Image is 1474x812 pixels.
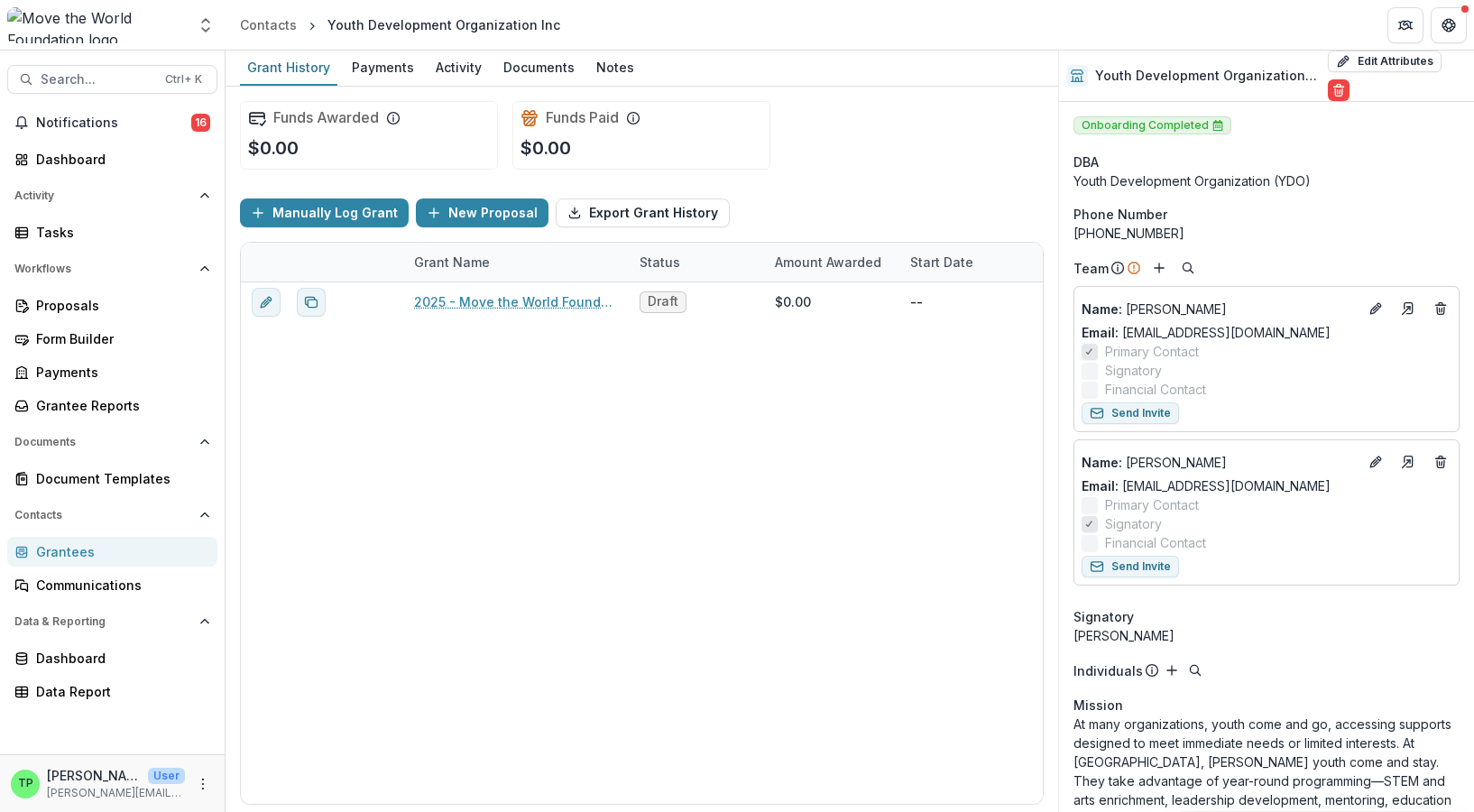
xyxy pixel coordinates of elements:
div: Payments [345,54,421,80]
div: Grant History [240,54,337,80]
div: Youth Development Organization Inc [327,15,560,34]
p: Team [1073,259,1109,278]
span: Signatory [1105,361,1162,380]
p: [PERSON_NAME][EMAIL_ADDRESS][DOMAIN_NAME] [47,785,185,801]
div: Grantees [36,542,203,561]
button: Duplicate proposal [297,288,326,317]
div: Start Date [899,243,1035,281]
img: Move the World Foundation logo [7,7,186,43]
span: Phone Number [1073,205,1167,224]
div: Status [629,253,691,272]
div: Activity [428,54,489,80]
button: Add [1148,257,1170,279]
h2: Funds Awarded [273,109,379,126]
div: Notes [589,54,641,80]
button: Send Invite [1082,556,1179,577]
p: $0.00 [521,134,571,161]
a: Document Templates [7,464,217,494]
button: Edit [1365,451,1386,473]
a: Payments [345,51,421,86]
p: -- [910,292,923,311]
nav: breadcrumb [233,12,567,38]
button: Edit Attributes [1328,51,1442,72]
div: Document Templates [36,469,203,488]
span: Email: [1082,478,1119,494]
a: Grantee Reports [7,391,217,420]
div: Status [629,243,764,281]
span: Financial Contact [1105,533,1206,552]
button: Search [1184,660,1206,681]
div: What size grant tier are you requesting? (Feel free to explain what you'd be able to accomplish w... [1035,243,1170,281]
div: Amount Awarded [764,243,899,281]
a: Proposals [7,291,217,320]
a: Grant History [240,51,337,86]
a: Data Report [7,677,217,706]
a: Email: [EMAIL_ADDRESS][DOMAIN_NAME] [1082,323,1331,342]
div: [PERSON_NAME] [1073,626,1460,645]
span: Draft [648,294,678,309]
span: Name : [1082,301,1122,317]
button: Search... [7,65,217,94]
button: edit [252,288,281,317]
div: Tasks [36,223,203,242]
button: Open Documents [7,428,217,457]
a: Notes [589,51,641,86]
div: $0.00 [775,292,811,311]
button: More [192,773,214,795]
button: Deletes [1430,298,1451,319]
div: Proposals [36,296,203,315]
span: DBA [1073,152,1099,171]
div: What size grant tier are you requesting? (Feel free to explain what you'd be able to accomplish w... [1035,253,1170,272]
span: Notifications [36,115,191,131]
a: Go to contact [1394,294,1423,323]
div: Grant Name [403,243,629,281]
button: Search [1177,257,1199,279]
a: Name: [PERSON_NAME] [1082,453,1358,472]
button: Get Help [1431,7,1467,43]
div: Ctrl + K [161,69,206,89]
a: Documents [496,51,582,86]
div: Payments [36,363,203,382]
a: Grantees [7,537,217,567]
div: Start Date [899,253,984,272]
span: Primary Contact [1105,342,1199,361]
button: Send Invite [1082,402,1179,424]
span: Mission [1073,696,1123,715]
span: Contacts [14,509,192,521]
button: Edit [1365,298,1386,319]
a: Email: [EMAIL_ADDRESS][DOMAIN_NAME] [1082,476,1331,495]
span: Name : [1082,455,1122,470]
div: Dashboard [36,150,203,169]
span: Documents [14,436,192,448]
h2: Youth Development Organization Inc [1095,69,1321,84]
a: Tasks [7,217,217,247]
a: Payments [7,357,217,387]
button: Delete [1328,79,1350,101]
div: Grant Name [403,253,501,272]
span: Workflows [14,263,192,275]
span: Onboarding Completed [1073,116,1231,134]
button: Notifications16 [7,108,217,137]
p: User [148,768,185,784]
button: Open Contacts [7,501,217,530]
button: Open Workflows [7,254,217,283]
p: [PERSON_NAME] [1082,453,1358,472]
p: [PERSON_NAME] [1082,300,1358,318]
button: New Proposal [416,198,548,227]
button: Open Data & Reporting [7,607,217,636]
div: Documents [496,54,582,80]
div: Grantee Reports [36,396,203,415]
h2: Funds Paid [546,109,619,126]
p: $0.00 [248,134,299,161]
a: Communications [7,570,217,600]
button: Partners [1387,7,1423,43]
a: Dashboard [7,144,217,174]
a: Contacts [233,12,304,38]
button: Open entity switcher [193,7,218,43]
span: Signatory [1105,514,1162,533]
a: Form Builder [7,324,217,354]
